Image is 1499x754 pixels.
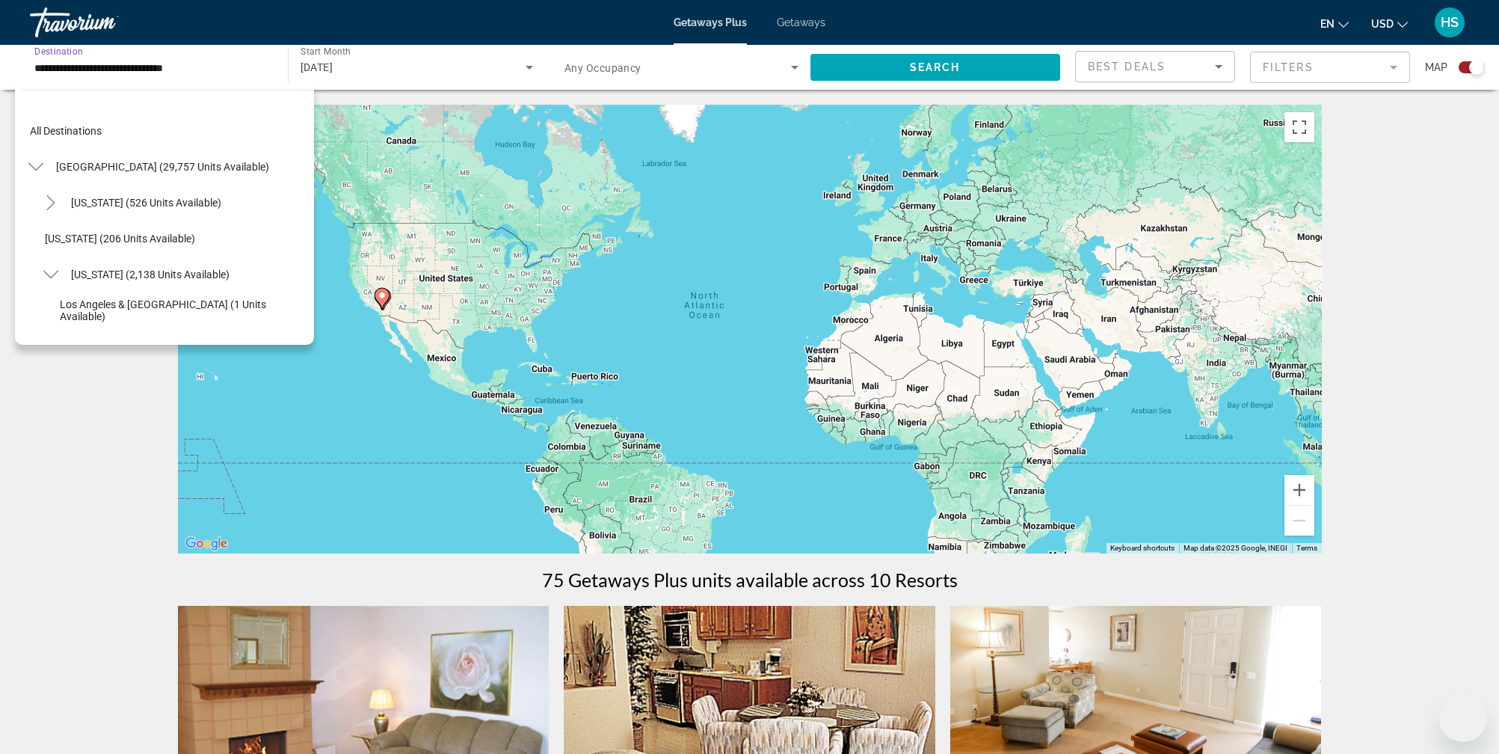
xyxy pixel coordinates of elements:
img: Google [182,534,231,554]
button: Change currency [1371,13,1408,34]
button: Toggle Arizona (526 units available) [37,190,64,216]
button: Toggle fullscreen view [1284,112,1314,142]
span: Best Deals [1088,61,1166,73]
span: [GEOGRAPHIC_DATA] (29,757 units available) [56,161,269,173]
span: Map [1425,57,1447,78]
button: Los Angeles & [GEOGRAPHIC_DATA] (1 units available) [52,297,314,324]
span: en [1320,18,1335,30]
button: Change language [1320,13,1349,34]
span: [US_STATE] (526 units available) [71,197,221,209]
button: Zoom in [1284,475,1314,505]
button: Toggle United States (29,757 units available) [22,154,49,180]
span: [US_STATE] (206 units available) [45,233,195,245]
span: Start Month [301,46,351,57]
span: [DATE] [301,61,333,73]
h1: 75 Getaways Plus units available across 10 Resorts [542,568,958,591]
button: Search [810,54,1061,81]
button: [US_STATE] (526 units available) [64,189,229,216]
span: Search [910,61,961,73]
button: Keyboard shortcuts [1110,543,1175,554]
button: All destinations [22,117,314,144]
button: Filter [1250,51,1410,84]
a: Travorium [30,3,179,42]
span: Destination [34,46,83,56]
span: Los Angeles & [GEOGRAPHIC_DATA] (1 units available) [60,298,307,322]
button: [US_STATE] (2,138 units available) [64,261,237,288]
button: Toggle California (2,138 units available) [37,262,64,288]
button: Zoom out [1284,506,1314,536]
iframe: Button to launch messaging window [1439,694,1487,742]
button: User Menu [1430,7,1469,38]
span: HS [1441,15,1459,30]
span: Any Occupancy [564,62,641,74]
span: All destinations [30,125,102,137]
span: USD [1371,18,1394,30]
a: Open this area in Google Maps (opens a new window) [182,534,231,554]
button: [GEOGRAPHIC_DATA] (29,757 units available) [49,153,277,180]
a: Terms (opens in new tab) [1296,544,1317,552]
mat-select: Sort by [1088,58,1222,76]
span: [US_STATE] (2,138 units available) [71,269,230,281]
a: Getaways Plus [674,16,747,28]
button: [US_STATE] (206 units available) [37,225,314,252]
a: Getaways [777,16,825,28]
span: Map data ©2025 Google, INEGI [1183,544,1287,552]
button: [GEOGRAPHIC_DATA] (1,077 units available) [52,333,314,360]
